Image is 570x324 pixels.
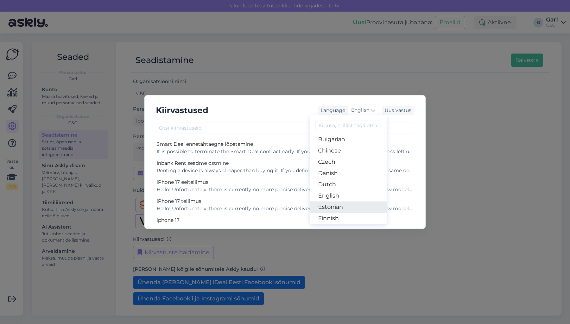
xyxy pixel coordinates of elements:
a: Danish [310,168,387,179]
div: Smart Deal ennetähtaegne lõpetamine [157,141,413,148]
a: Dutch [310,179,387,190]
a: Bulgarian [310,134,387,145]
div: iPhone 17 eeltellimus [157,179,413,186]
div: Hello! Unfortunately, there is currently no more precise delivery information regarding the new m... [157,205,413,212]
div: Renting a device is always cheaper than buying it. If you definitely want to continue using the s... [157,167,413,174]
div: Language [318,107,345,114]
input: Kirjuta, millist tag'i otsid [315,120,381,131]
div: Uus vastus [382,106,414,115]
a: Czech [310,156,387,168]
a: Finnish [310,213,387,224]
h5: Kiirvastused [156,104,208,117]
div: It is possible to terminate the Smart Deal contract early. If you have 12 monthly payments or les... [157,148,413,155]
div: Inbank Rent seadme ostmine [157,160,413,167]
a: Chinese [310,145,387,156]
a: English [310,190,387,201]
span: English [351,106,369,114]
input: Otsi kiirvastuseid [156,123,414,133]
div: iPhone 17 tellimus [157,198,413,205]
a: Estonian [310,201,387,213]
div: Hello! Unfortunately, there is currently no more precise delivery information regarding the new m... [157,186,413,193]
div: iphone 17 [157,217,413,224]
